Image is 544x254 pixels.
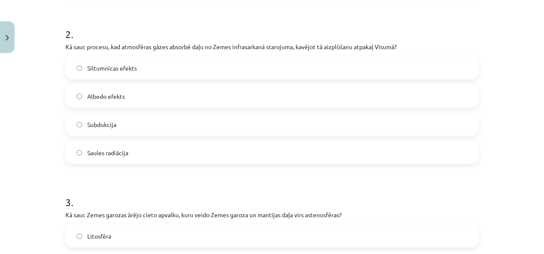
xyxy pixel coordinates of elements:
span: Albedo efekts [87,92,125,101]
img: icon-close-lesson-0947bae3869378f0d4975bcd49f059093ad1ed9edebbc8119c70593378902aed.svg [6,35,9,41]
input: Albedo efekts [77,94,82,99]
span: Subdukcija [87,120,116,129]
input: Siltumnīcas efekts [77,65,82,71]
input: Subdukcija [77,122,82,127]
h1: 2 . [65,13,479,40]
span: Siltumnīcas efekts [87,64,137,73]
input: Saules radiācija [77,150,82,156]
h1: 3 . [65,181,479,208]
input: Litosfēra [77,233,82,239]
p: Kā sauc Zemes garozas ārējo cieto apvalku, kuru veido Zemes garoza un mantijas daļa virs astenosf... [65,210,479,219]
p: Kā sauc procesu, kad atmosfēras gāzes absorbē daļu no Zemes infrasarkanā starojuma, kavējot tā ai... [65,42,479,51]
span: Saules radiācija [87,148,128,157]
span: Litosfēra [87,232,111,241]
